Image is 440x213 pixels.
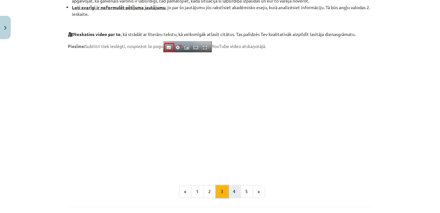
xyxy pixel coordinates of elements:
button: « [179,186,192,198]
nav: Page navigation example [68,186,372,198]
button: 4 [228,186,241,198]
img: icon-close-lesson-0947bae3869378f0d4975bcd49f059093ad1ed9edebbc8119c70593378902aed.svg [4,26,7,30]
button: 5 [240,186,253,198]
button: » [253,186,265,198]
strong: Ļoti svarīgi ir noformulēt pētījuma jautājumu [72,4,165,10]
span: Subtitri tiek ieslēgti, nospiežot šo pogu YouTube video atskaņotājā. [68,43,266,49]
button: 1 [191,186,204,198]
strong: Piezīme: [68,43,85,49]
p: 🎥 , kā strādāt ar literāru tekstu, kā veiksmīgāk atlasīt citātus. Tas palīdzēs Tev kvalitatīvāk a... [68,31,372,38]
button: 2 [204,186,216,198]
strong: Noskaties video par to [73,31,121,37]
li: , jo par šo jautājumu jūs rakstīsiet akadēmisko eseju, kurā analizēsiet informāciju. Tā būs angļu... [72,4,372,17]
button: 3 [216,186,229,198]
